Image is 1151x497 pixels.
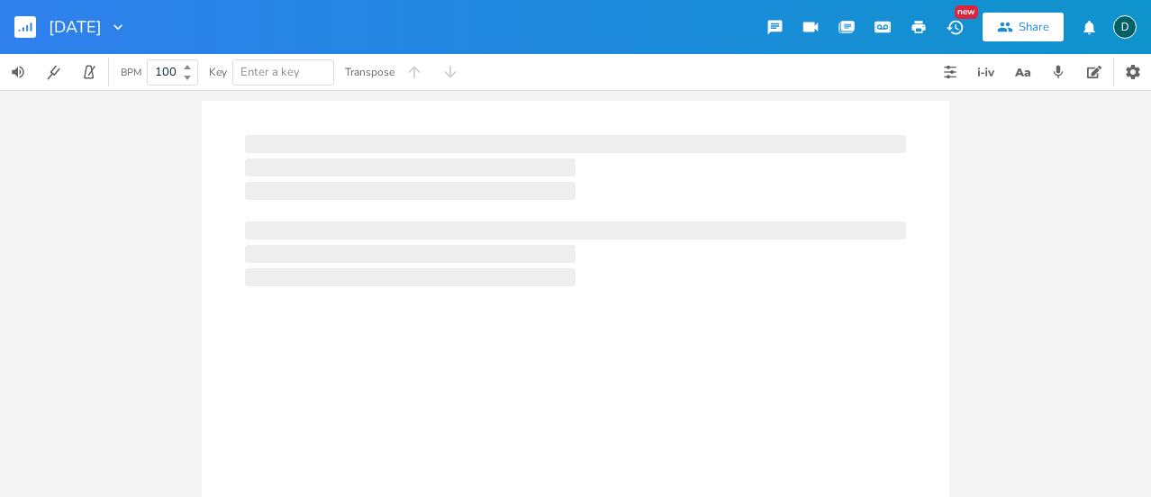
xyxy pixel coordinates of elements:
div: New [955,5,978,19]
div: Key [209,67,227,77]
span: Enter a key [240,64,300,80]
div: BPM [121,68,141,77]
button: New [937,11,973,43]
button: D [1113,6,1137,48]
span: [DATE] [49,19,102,35]
div: dkaraytug [1113,15,1137,39]
button: Share [983,13,1064,41]
div: Share [1019,19,1049,35]
div: Transpose [345,67,394,77]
